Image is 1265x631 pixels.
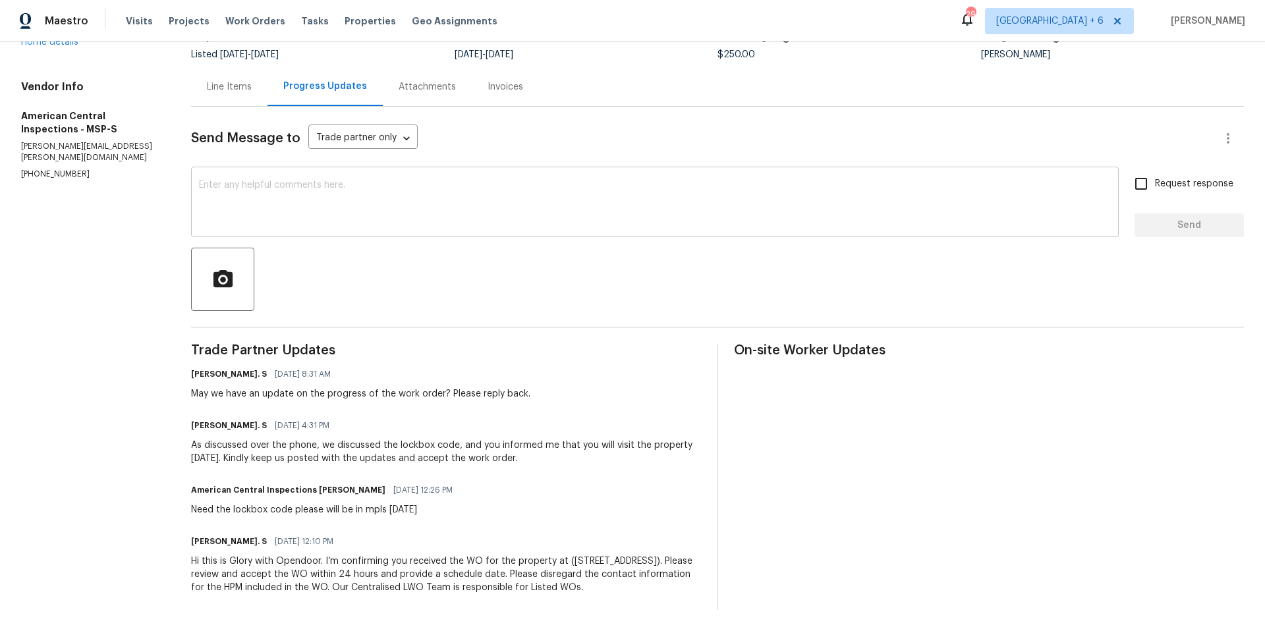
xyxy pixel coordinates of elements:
span: Trade Partner Updates [191,344,701,357]
span: Visits [126,14,153,28]
div: Attachments [399,80,456,94]
h6: [PERSON_NAME]. S [191,368,267,381]
span: Work Orders [225,14,285,28]
span: The hpm assigned to this work order. [1051,33,1061,50]
span: [DATE] [486,50,513,59]
span: Geo Assignments [412,14,497,28]
div: Need the lockbox code please will be in mpls [DATE] [191,503,461,516]
p: [PERSON_NAME][EMAIL_ADDRESS][PERSON_NAME][DOMAIN_NAME] [21,141,159,163]
a: Home details [21,38,78,47]
div: 29 [966,8,975,21]
span: Tasks [301,16,329,26]
span: [DATE] [455,50,482,59]
h6: [PERSON_NAME]. S [191,419,267,432]
h5: American Central Inspections - MSP-S [21,109,159,136]
div: As discussed over the phone, we discussed the lockbox code, and you informed me that you will vis... [191,439,701,465]
span: [PERSON_NAME] [1166,14,1245,28]
span: $250.00 [717,50,755,59]
span: [DATE] 12:10 PM [275,535,333,548]
span: [DATE] 4:31 PM [275,419,329,432]
h6: [PERSON_NAME]. S [191,535,267,548]
div: Hi this is Glory with Opendoor. I’m confirming you received the WO for the property at ([STREET_A... [191,555,701,594]
span: [DATE] [220,50,248,59]
span: On-site Worker Updates [734,344,1244,357]
div: Line Items [207,80,252,94]
span: - [220,50,279,59]
h6: American Central Inspections [PERSON_NAME] [191,483,385,497]
span: [DATE] [251,50,279,59]
p: [PHONE_NUMBER] [21,169,159,180]
h4: Vendor Info [21,80,159,94]
span: Request response [1155,177,1233,191]
div: [PERSON_NAME] [981,50,1244,59]
span: - [455,50,513,59]
div: Invoices [488,80,523,94]
span: Listed [191,50,279,59]
span: Send Message to [191,132,300,145]
span: Projects [169,14,210,28]
span: The total cost of line items that have been proposed by Opendoor. This sum includes line items th... [781,33,791,50]
span: [GEOGRAPHIC_DATA] + 6 [996,14,1104,28]
span: Properties [345,14,396,28]
div: Progress Updates [283,80,367,93]
span: [DATE] 12:26 PM [393,483,453,497]
span: [DATE] 8:31 AM [275,368,331,381]
span: Maestro [45,14,88,28]
div: May we have an update on the progress of the work order? Please reply back. [191,387,530,400]
div: Trade partner only [308,128,418,150]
